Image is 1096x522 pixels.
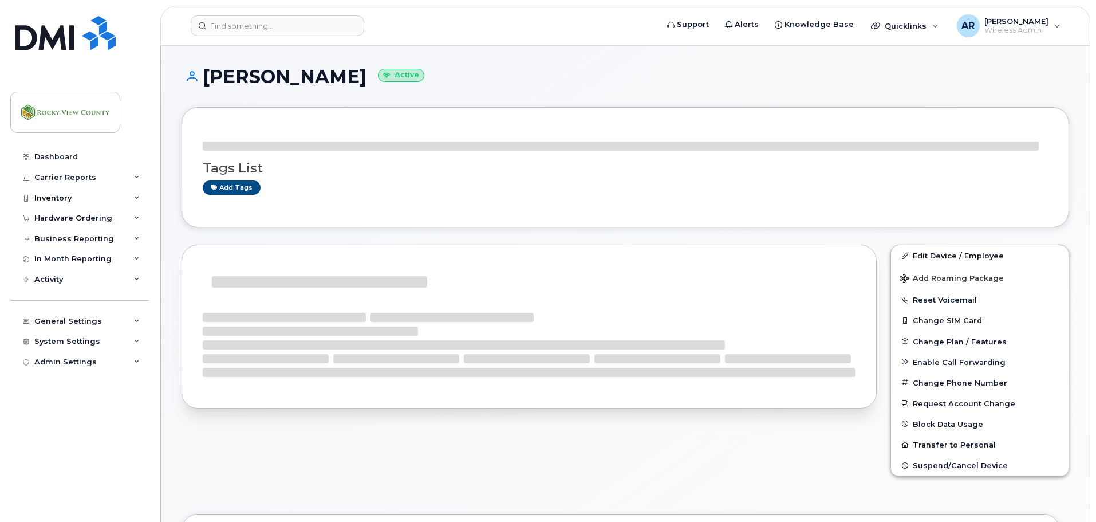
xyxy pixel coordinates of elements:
[891,310,1069,331] button: Change SIM Card
[891,289,1069,310] button: Reset Voicemail
[913,358,1006,366] span: Enable Call Forwarding
[913,337,1007,346] span: Change Plan / Features
[891,455,1069,476] button: Suspend/Cancel Device
[891,245,1069,266] a: Edit Device / Employee
[913,461,1008,470] span: Suspend/Cancel Device
[891,414,1069,434] button: Block Data Usage
[203,161,1048,175] h3: Tags List
[891,352,1069,372] button: Enable Call Forwarding
[891,393,1069,414] button: Request Account Change
[891,372,1069,393] button: Change Phone Number
[182,66,1069,87] h1: [PERSON_NAME]
[378,69,424,82] small: Active
[891,331,1069,352] button: Change Plan / Features
[900,274,1004,285] span: Add Roaming Package
[203,180,261,195] a: Add tags
[891,266,1069,289] button: Add Roaming Package
[891,434,1069,455] button: Transfer to Personal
